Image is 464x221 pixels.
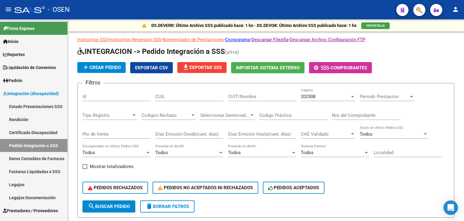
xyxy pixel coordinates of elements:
span: - [314,65,331,71]
span: Periodo Prestacion [360,94,409,99]
button: Exportar SSS [177,62,227,73]
span: Prestadores / Proveedores [3,207,58,214]
button: PEDIDOS RECHAZADOS [82,182,148,194]
a: Descargar Archivo Configuración FTP [290,37,365,42]
span: Liquidación de Convenios [3,64,56,71]
span: Tipo Registro [82,113,131,118]
button: Borrar Filtros [140,200,195,213]
div: Open Intercom Messenger [443,200,458,215]
mat-icon: person [452,6,459,13]
button: PEDIDOS NO ACEPTADOS NI RECHAZADOS [153,182,258,194]
a: Instructivo SSS [77,37,108,42]
button: Crear Pedido [77,62,126,73]
span: Codigos Rechazo [141,113,190,118]
button: PEDIDOS ACEPTADOS [263,182,325,194]
span: Importar Sistema Externo [236,65,300,71]
p: DS.DEVERR: Último Archivo SSS publicado hace: 1 hs - DS.DEVOK: Último Archivo SSS publicado hace:... [151,22,356,29]
h3: Filtros [82,78,103,87]
span: Firma Express [3,25,34,32]
button: -Comprobantes [309,62,372,73]
span: Reportes [3,51,25,58]
p: - - - - - [77,36,454,43]
span: PEDIDOS NO ACEPTADOS NI RECHAZADOS [158,185,253,190]
mat-icon: add [82,64,89,71]
button: Importar Sistema Externo [231,62,304,73]
span: INTEGRACION -> Pedido Integración a SSS [77,47,225,56]
span: Todos [155,150,168,155]
a: Descargar Filezilla [251,37,288,42]
span: 202508 [301,94,315,99]
span: (alt+e) [225,49,239,55]
mat-icon: file_download [182,64,189,71]
span: Mostrar totalizadores [90,163,134,170]
span: Inicio [3,38,18,45]
span: VER DETALLE [366,24,385,27]
span: Todos [360,131,372,137]
span: Todos [228,150,241,155]
button: Buscar Pedido [82,200,135,213]
span: PEDIDOS RECHAZADOS [88,185,143,190]
span: Buscar Pedido [88,204,130,209]
button: VER DETALLE [361,22,390,29]
span: Exportar CSV [135,65,168,71]
a: Cronograma [225,37,250,42]
span: Comprobantes [331,65,367,71]
span: Exportar SSS [182,65,222,70]
span: CAE Validado [301,131,350,137]
mat-icon: menu [5,6,12,13]
span: Padrón [3,77,22,84]
span: Todos [82,150,95,155]
mat-icon: search [88,203,95,210]
span: Borrar Filtros [146,204,189,209]
span: Crear Pedido [82,65,121,70]
mat-icon: delete [146,203,153,210]
span: Seleccionar Gerenciador [200,113,249,118]
span: Integración (discapacidad) [3,90,59,97]
a: Nomenclador de Prestaciones [163,37,224,42]
a: Instructivo Reversión SSS [109,37,161,42]
button: Exportar CSV [130,62,173,73]
span: - OSEN [48,3,70,16]
span: Todos [301,150,314,155]
span: PEDIDOS ACEPTADOS [268,185,319,190]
